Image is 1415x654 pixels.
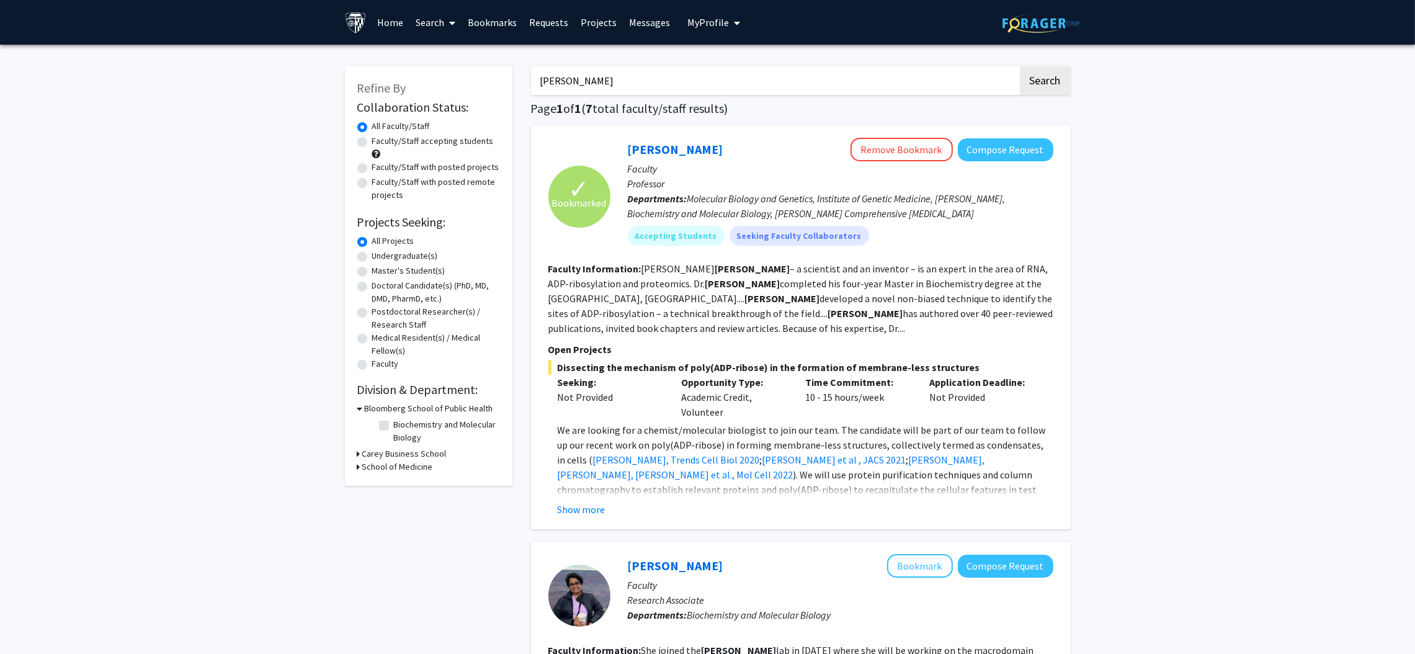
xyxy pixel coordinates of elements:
[357,382,500,397] h2: Division & Department:
[672,375,796,419] div: Academic Credit, Volunteer
[887,554,953,578] button: Add Banhi Biswas to Bookmarks
[574,1,623,44] a: Projects
[705,277,780,290] b: [PERSON_NAME]
[531,66,1018,95] input: Search Keywords
[345,12,367,34] img: Johns Hopkins University Logo
[958,138,1053,161] button: Compose Request to Anthony K. L. Leung
[372,176,500,202] label: Faculty/Staff with posted remote projects
[745,292,820,305] b: [PERSON_NAME]
[523,1,574,44] a: Requests
[548,262,1053,334] fg-read-more: [PERSON_NAME] – a scientist and an inventor – is an expert in the area of RNA, ADP-ribosylation a...
[593,454,760,466] a: [PERSON_NAME], Trends Cell Biol 2020
[762,454,906,466] a: [PERSON_NAME] et al , JACS 2021
[372,357,399,370] label: Faculty
[569,183,590,195] span: ✓
[628,141,723,157] a: [PERSON_NAME]
[628,161,1053,176] p: Faculty
[575,101,582,116] span: 1
[687,16,729,29] span: My Profile
[357,100,500,115] h2: Collaboration Status:
[715,262,790,275] b: [PERSON_NAME]
[558,502,605,517] button: Show more
[357,215,500,230] h2: Projects Seeking:
[586,101,593,116] span: 7
[628,558,723,573] a: [PERSON_NAME]
[828,307,903,320] b: [PERSON_NAME]
[372,135,494,148] label: Faculty/Staff accepting students
[558,375,663,390] p: Seeking:
[372,264,445,277] label: Master's Student(s)
[558,423,1053,527] p: We are looking for a chemist/molecular biologist to join our team. The candidate will be part of ...
[9,598,53,645] iframe: Chat
[558,390,663,405] div: Not Provided
[372,120,430,133] label: All Faculty/Staff
[628,192,687,205] b: Departments:
[796,375,920,419] div: 10 - 15 hours/week
[1002,14,1080,33] img: ForagerOne Logo
[372,249,438,262] label: Undergraduate(s)
[557,101,564,116] span: 1
[958,555,1053,578] button: Compose Request to Banhi Biswas
[628,226,725,246] mat-chip: Accepting Students
[362,460,433,473] h3: School of Medicine
[394,418,497,444] label: Biochemistry and Molecular Biology
[372,305,500,331] label: Postdoctoral Researcher(s) / Research Staff
[371,1,409,44] a: Home
[372,279,500,305] label: Doctoral Candidate(s) (PhD, MD, DMD, PharmD, etc.)
[548,360,1053,375] span: Dissecting the mechanism of poly(ADP-ribose) in the formation of membrane-less structures
[628,192,1006,220] span: Molecular Biology and Genetics, Institute of Genetic Medicine, [PERSON_NAME], Biochemistry and Mo...
[623,1,676,44] a: Messages
[548,262,641,275] b: Faculty Information:
[409,1,462,44] a: Search
[687,609,831,621] span: Biochemistry and Molecular Biology
[850,138,953,161] button: Remove Bookmark
[805,375,911,390] p: Time Commitment:
[1020,66,1071,95] button: Search
[628,176,1053,191] p: Professor
[365,402,493,415] h3: Bloomberg School of Public Health
[372,331,500,357] label: Medical Resident(s) / Medical Fellow(s)
[462,1,523,44] a: Bookmarks
[628,609,687,621] b: Departments:
[730,226,869,246] mat-chip: Seeking Faculty Collaborators
[920,375,1044,419] div: Not Provided
[531,101,1071,116] h1: Page of ( total faculty/staff results)
[628,593,1053,607] p: Research Associate
[372,235,414,248] label: All Projects
[362,447,447,460] h3: Carey Business School
[628,578,1053,593] p: Faculty
[681,375,787,390] p: Opportunity Type:
[552,195,607,210] span: Bookmarked
[548,342,1053,357] p: Open Projects
[357,80,406,96] span: Refine By
[929,375,1035,390] p: Application Deadline:
[372,161,499,174] label: Faculty/Staff with posted projects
